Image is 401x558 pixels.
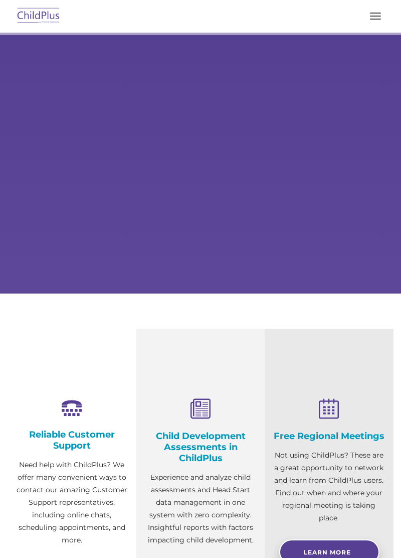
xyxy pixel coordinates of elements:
[15,429,129,451] h4: Reliable Customer Support
[15,459,129,546] p: Need help with ChildPlus? We offer many convenient ways to contact our amazing Customer Support r...
[272,449,386,524] p: Not using ChildPlus? These are a great opportunity to network and learn from ChildPlus users. Fin...
[15,5,62,28] img: ChildPlus by Procare Solutions
[144,431,258,464] h4: Child Development Assessments in ChildPlus
[272,431,386,442] h4: Free Regional Meetings
[304,548,351,556] span: Learn More
[144,471,258,546] p: Experience and analyze child assessments and Head Start data management in one system with zero c...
